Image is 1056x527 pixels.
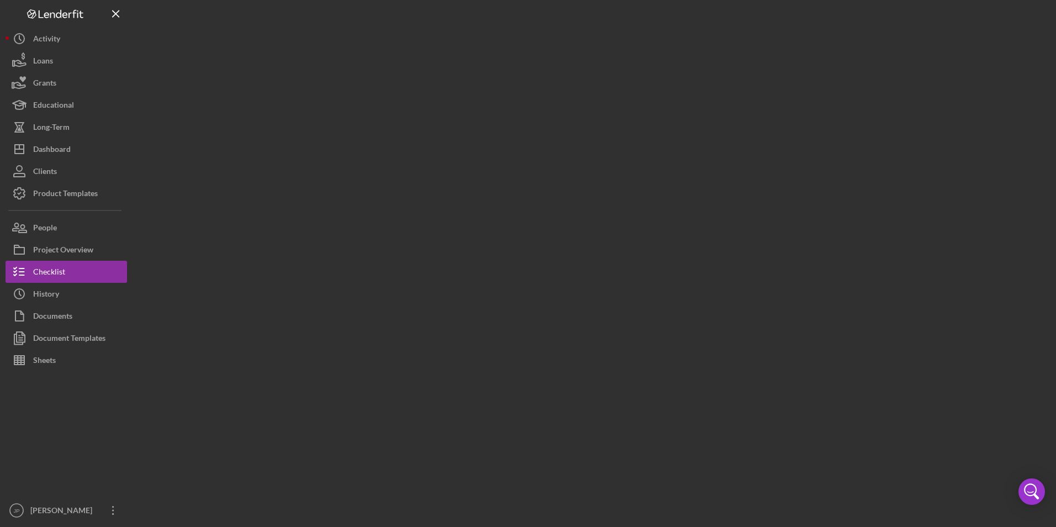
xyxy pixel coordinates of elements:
[33,94,74,119] div: Educational
[13,508,19,514] text: JP
[33,138,71,163] div: Dashboard
[6,217,127,239] button: People
[28,499,99,524] div: [PERSON_NAME]
[6,261,127,283] button: Checklist
[33,182,98,207] div: Product Templates
[33,217,57,241] div: People
[33,239,93,263] div: Project Overview
[33,50,53,75] div: Loans
[33,261,65,286] div: Checklist
[6,72,127,94] button: Grants
[6,28,127,50] button: Activity
[6,283,127,305] button: History
[6,349,127,371] button: Sheets
[33,28,60,52] div: Activity
[6,138,127,160] button: Dashboard
[33,160,57,185] div: Clients
[33,283,59,308] div: History
[6,50,127,72] button: Loans
[6,327,127,349] button: Document Templates
[33,305,72,330] div: Documents
[33,72,56,97] div: Grants
[33,349,56,374] div: Sheets
[6,305,127,327] button: Documents
[6,94,127,116] button: Educational
[6,499,127,521] button: JP[PERSON_NAME]
[6,160,127,182] button: Clients
[6,116,127,138] button: Long-Term
[33,116,70,141] div: Long-Term
[6,182,127,204] button: Product Templates
[1018,478,1045,505] div: Open Intercom Messenger
[33,327,105,352] div: Document Templates
[6,239,127,261] button: Project Overview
